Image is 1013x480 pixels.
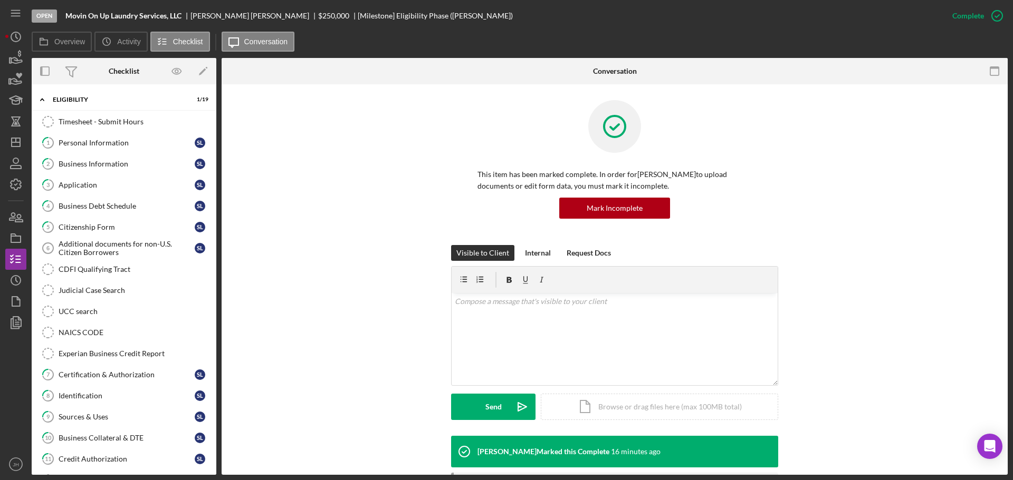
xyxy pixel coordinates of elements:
div: Visible to Client [456,245,509,261]
label: Overview [54,37,85,46]
div: [Milestone] Eligibility Phase ([PERSON_NAME]) [358,12,513,20]
tspan: 1 [46,139,50,146]
div: s l [195,159,205,169]
div: Eligibility [53,96,182,103]
div: CDFI Qualifying Tract [59,265,211,273]
div: [PERSON_NAME] [PERSON_NAME] [190,12,318,20]
a: CDFI Qualifying Tract [37,259,211,280]
a: NAICS CODE [37,322,211,343]
div: Application [59,181,195,189]
a: 2Business Informationsl [37,153,211,174]
div: Sources & Uses [59,413,195,421]
tspan: 6 [46,245,50,251]
a: 8Identificationsl [37,385,211,406]
div: Credit Authorization [59,455,195,463]
div: s l [195,243,205,253]
button: Visible to Client [451,245,514,261]
div: Internal [525,245,551,261]
a: UCC search [37,301,211,322]
div: s l [195,433,205,443]
div: Identification [59,391,195,400]
button: Internal [520,245,556,261]
div: Personal Information [59,139,195,147]
button: Send [451,394,536,420]
a: 11Credit Authorizationsl [37,448,211,469]
div: 1 / 19 [189,96,208,103]
a: 4Business Debt Schedulesl [37,195,211,217]
div: Additional documents for non-U.S. Citizen Borrowers [59,240,195,257]
a: 3Applicationsl [37,174,211,195]
div: s l [195,222,205,232]
div: Business Debt Schedule [59,202,195,210]
div: Business Information [59,160,195,168]
span: $250,000 [318,11,349,20]
a: 5Citizenship Formsl [37,217,211,238]
tspan: 9 [46,413,50,420]
b: Movin On Up Laundry Services, LLC [65,12,181,20]
div: s l [195,390,205,401]
div: s l [195,412,205,422]
button: Mark Incomplete [559,198,670,219]
div: s l [195,201,205,211]
tspan: 5 [46,223,50,230]
button: Conversation [222,32,295,52]
div: Open [32,9,57,23]
label: Conversation [244,37,288,46]
div: Experian Business Credit Report [59,349,211,358]
div: Mark Incomplete [587,198,643,219]
tspan: 8 [46,392,50,399]
time: 2025-10-08 14:36 [611,447,661,456]
div: [PERSON_NAME] Marked this Complete [477,447,609,456]
div: s l [195,138,205,148]
div: Citizenship Form [59,223,195,231]
label: Checklist [173,37,203,46]
tspan: 10 [45,434,52,441]
tspan: 11 [45,455,51,462]
a: 10Business Collateral & DTEsl [37,427,211,448]
button: Request Docs [561,245,616,261]
div: Business Collateral & DTE [59,434,195,442]
a: 9Sources & Usessl [37,406,211,427]
a: 7Certification & Authorizationsl [37,364,211,385]
div: Open Intercom Messenger [977,434,1002,459]
div: Timesheet - Submit Hours [59,117,211,126]
button: Checklist [150,32,210,52]
a: Timesheet - Submit Hours [37,111,211,132]
div: Certification & Authorization [59,370,195,379]
a: Judicial Case Search [37,280,211,301]
div: Judicial Case Search [59,286,211,295]
text: JH [13,462,19,467]
a: 1Personal Informationsl [37,132,211,153]
tspan: 3 [46,181,50,188]
div: UCC search [59,307,211,316]
div: Send [485,394,502,420]
div: Complete [952,5,984,26]
button: Overview [32,32,92,52]
button: Complete [942,5,1008,26]
label: Activity [117,37,140,46]
button: Activity [94,32,147,52]
a: 6Additional documents for non-U.S. Citizen Borrowerssl [37,238,211,259]
div: s l [195,180,205,190]
p: This item has been marked complete. In order for [PERSON_NAME] to upload documents or edit form d... [477,169,752,192]
div: Conversation [593,67,637,75]
tspan: 4 [46,202,50,209]
div: s l [195,454,205,464]
div: s l [195,369,205,380]
div: Request Docs [567,245,611,261]
a: Experian Business Credit Report [37,343,211,364]
button: JH [5,454,26,475]
div: Checklist [109,67,139,75]
tspan: 2 [46,160,50,167]
tspan: 7 [46,371,50,378]
div: NAICS CODE [59,328,211,337]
